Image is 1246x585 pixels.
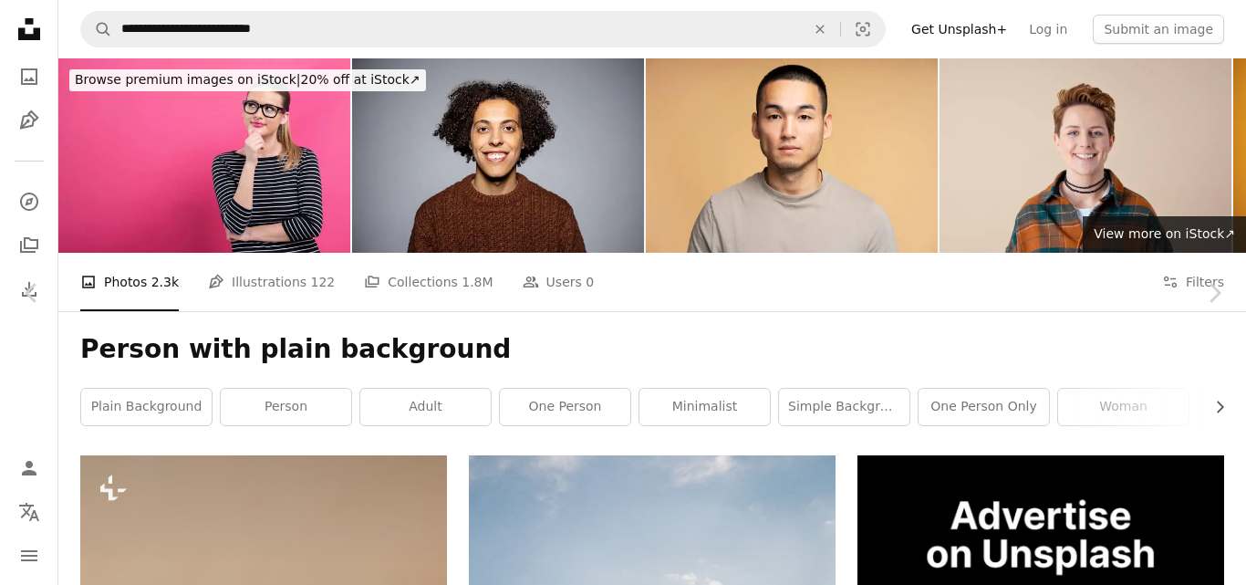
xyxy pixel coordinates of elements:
[841,12,885,47] button: Visual search
[1182,205,1246,381] a: Next
[462,272,493,292] span: 1.8M
[1203,389,1224,425] button: scroll list to the right
[1093,15,1224,44] button: Submit an image
[352,58,644,253] img: Middle Eastern man smiling at the camera against gray background
[11,450,47,486] a: Log in / Sign up
[58,58,437,102] a: Browse premium images on iStock|20% off at iStock↗
[1094,226,1235,241] span: View more on iStock ↗
[800,12,840,47] button: Clear
[11,183,47,220] a: Explore
[75,72,300,87] span: Browse premium images on iStock |
[208,253,335,311] a: Illustrations 122
[81,12,112,47] button: Search Unsplash
[1018,15,1078,44] a: Log in
[69,69,426,91] div: 20% off at iStock ↗
[11,58,47,95] a: Photos
[360,389,491,425] a: adult
[500,389,630,425] a: one person
[11,538,47,574] button: Menu
[364,253,493,311] a: Collections 1.8M
[900,15,1018,44] a: Get Unsplash+
[586,272,594,292] span: 0
[80,11,886,47] form: Find visuals sitewide
[646,58,938,253] img: Serious young man with short hair posing on beige background
[221,389,351,425] a: person
[1162,253,1224,311] button: Filters
[523,253,595,311] a: Users 0
[58,58,350,253] img: Young woman in a thoughtful pose
[11,494,47,530] button: Language
[1083,216,1246,253] a: View more on iStock↗
[639,389,770,425] a: minimalist
[11,102,47,139] a: Illustrations
[779,389,909,425] a: simple background
[81,389,212,425] a: plain background
[80,333,1224,366] h1: Person with plain background
[1058,389,1189,425] a: woman
[940,58,1231,253] img: Headshot of friendly young woman
[919,389,1049,425] a: one person only
[311,272,336,292] span: 122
